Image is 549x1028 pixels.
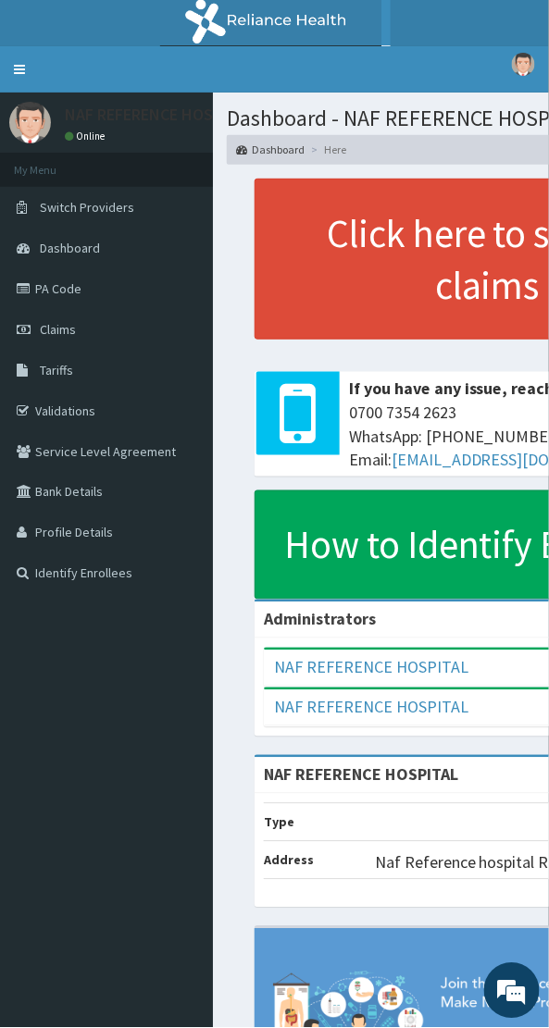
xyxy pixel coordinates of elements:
[274,697,468,718] a: NAF REFERENCE HOSPITAL
[264,764,458,786] strong: NAF REFERENCE HOSPITAL
[96,104,311,128] div: Chat with us now
[264,814,294,831] b: Type
[274,657,468,678] a: NAF REFERENCE HOSPITAL
[264,852,314,869] b: Address
[264,609,376,630] b: Administrators
[40,362,73,378] span: Tariffs
[304,9,348,54] div: Minimize live chat window
[65,106,254,123] p: NAF REFERENCE HOSPITAL
[40,321,76,338] span: Claims
[9,102,51,143] img: User Image
[107,233,256,420] span: We're online!
[34,93,75,139] img: d_794563401_company_1708531726252_794563401
[236,142,305,157] a: Dashboard
[9,505,353,570] textarea: Type your message and hit 'Enter'
[40,240,100,256] span: Dashboard
[65,130,109,142] a: Online
[40,199,134,216] span: Switch Providers
[306,142,346,157] li: Here
[512,53,535,76] img: User Image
